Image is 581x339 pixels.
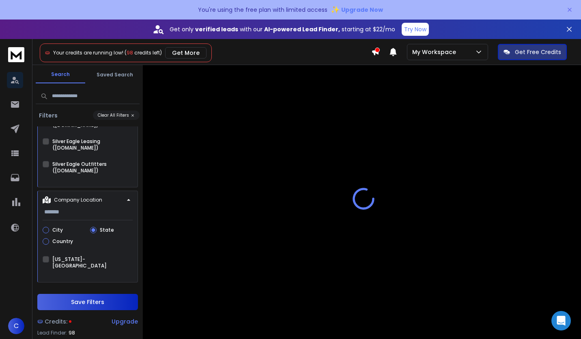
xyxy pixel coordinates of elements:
[331,4,340,15] span: ✨
[37,294,138,310] button: Save Filters
[331,2,383,18] button: ✨Upgrade Now
[54,197,102,203] p: Company Location
[195,25,238,33] strong: verified leads
[551,311,571,330] div: Open Intercom Messenger
[127,49,133,56] span: 98
[412,48,459,56] p: My Workspace
[69,330,75,336] span: 98
[341,6,383,14] span: Upgrade Now
[264,25,340,33] strong: AI-powered Lead Finder,
[170,25,395,33] p: Get only with our starting at $22/mo
[165,47,207,59] button: Get More
[8,318,24,334] button: C
[52,138,133,151] label: Silver Eagle Leasing ([DOMAIN_NAME])
[515,48,561,56] p: Get Free Credits
[402,23,429,36] button: Try Now
[45,317,67,326] span: Credits:
[53,49,123,56] span: Your credits are running low!
[36,111,61,120] h3: Filters
[198,6,327,14] p: You're using the free plan with limited access
[498,44,567,60] button: Get Free Credits
[52,256,133,269] label: [US_STATE]-[GEOGRAPHIC_DATA]
[37,313,138,330] a: Credits:Upgrade
[93,111,140,120] button: Clear All Filters
[52,161,133,174] label: Silver Eagle Outfitters ([DOMAIN_NAME])
[36,66,85,83] button: Search
[52,238,73,245] label: Country
[52,227,63,233] label: City
[90,67,140,83] button: Saved Search
[37,330,67,336] p: Lead Finder:
[100,227,114,233] label: State
[404,25,426,33] p: Try Now
[8,47,24,62] img: logo
[112,317,138,326] div: Upgrade
[125,49,162,56] span: ( credits left)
